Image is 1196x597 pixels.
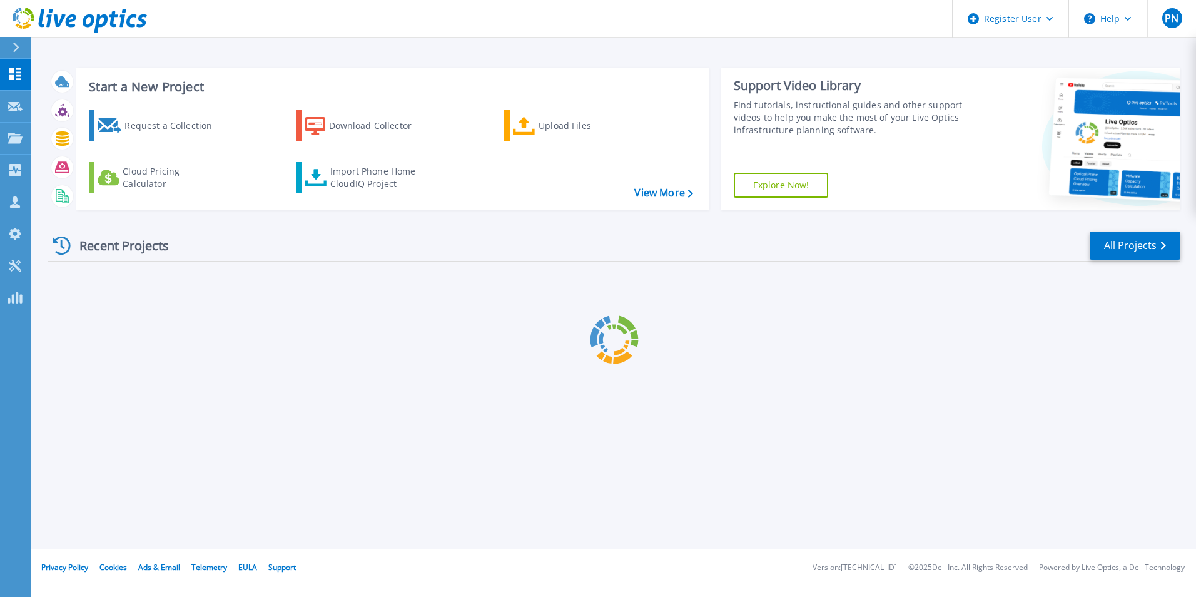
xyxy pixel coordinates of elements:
a: Telemetry [191,562,227,573]
div: Import Phone Home CloudIQ Project [330,165,428,190]
div: Request a Collection [124,113,225,138]
a: Request a Collection [89,110,228,141]
div: Recent Projects [48,230,186,261]
a: Support [268,562,296,573]
a: Cloud Pricing Calculator [89,162,228,193]
a: View More [634,187,692,199]
a: Download Collector [296,110,436,141]
li: Powered by Live Optics, a Dell Technology [1039,564,1185,572]
li: Version: [TECHNICAL_ID] [813,564,897,572]
span: PN [1165,13,1178,23]
a: Ads & Email [138,562,180,573]
div: Download Collector [329,113,429,138]
a: Explore Now! [734,173,829,198]
a: Upload Files [504,110,644,141]
a: All Projects [1090,232,1180,260]
a: Cookies [99,562,127,573]
div: Find tutorials, instructional guides and other support videos to help you make the most of your L... [734,99,968,136]
h3: Start a New Project [89,80,692,94]
li: © 2025 Dell Inc. All Rights Reserved [908,564,1028,572]
a: EULA [238,562,257,573]
div: Cloud Pricing Calculator [123,165,223,190]
div: Support Video Library [734,78,968,94]
a: Privacy Policy [41,562,88,573]
div: Upload Files [539,113,639,138]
